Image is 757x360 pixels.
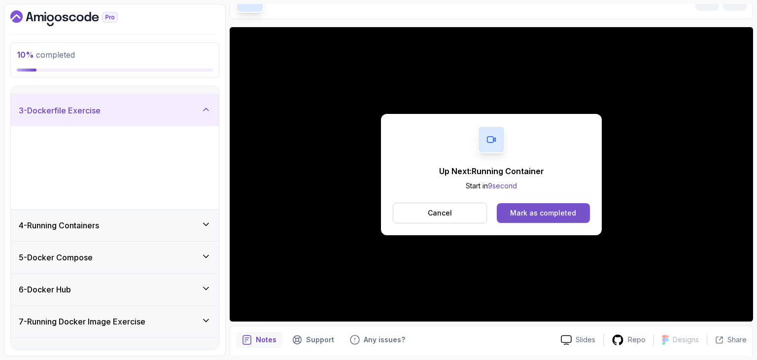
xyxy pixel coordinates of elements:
[439,181,544,191] p: Start in
[553,335,603,345] a: Slides
[236,332,282,348] button: notes button
[393,203,487,223] button: Cancel
[17,50,34,60] span: 10 %
[604,334,654,346] a: Repo
[707,335,747,345] button: Share
[230,27,753,322] iframe: 2 - Dockerfile
[19,284,71,295] h3: 6 - Docker Hub
[510,208,576,218] div: Mark as completed
[364,335,405,345] p: Any issues?
[11,95,219,126] button: 3-Dockerfile Exercise
[10,10,140,26] a: Dashboard
[488,181,517,190] span: 9 second
[673,335,699,345] p: Designs
[19,105,101,116] h3: 3 - Dockerfile Exercise
[727,335,747,345] p: Share
[11,274,219,305] button: 6-Docker Hub
[576,335,595,345] p: Slides
[11,210,219,241] button: 4-Running Containers
[11,306,219,337] button: 7-Running Docker Image Exercise
[17,50,75,60] span: completed
[344,332,411,348] button: Feedback button
[306,335,334,345] p: Support
[497,203,590,223] button: Mark as completed
[19,316,145,327] h3: 7 - Running Docker Image Exercise
[428,208,452,218] p: Cancel
[256,335,276,345] p: Notes
[19,348,38,360] h3: 8 - Jib
[286,332,340,348] button: Support button
[11,242,219,273] button: 5-Docker Compose
[439,165,544,177] p: Up Next: Running Container
[19,252,93,263] h3: 5 - Docker Compose
[19,219,99,231] h3: 4 - Running Containers
[628,335,646,345] p: Repo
